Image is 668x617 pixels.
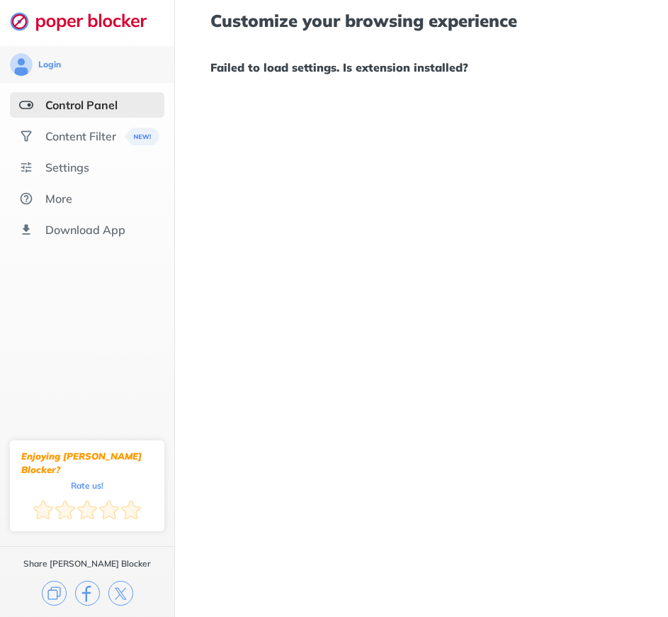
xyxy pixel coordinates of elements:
img: x.svg [108,581,133,606]
div: Share [PERSON_NAME] Blocker [23,558,151,569]
img: about.svg [19,191,33,206]
div: Rate us! [71,482,103,489]
div: More [45,191,72,206]
img: settings.svg [19,160,33,174]
div: Control Panel [45,98,118,112]
img: logo-webpage.svg [10,11,162,31]
img: avatar.svg [10,53,33,76]
img: facebook.svg [75,581,100,606]
img: menuBanner.svg [125,128,159,145]
img: download-app.svg [19,223,33,237]
div: Download App [45,223,125,237]
img: social.svg [19,129,33,143]
div: Settings [45,160,89,174]
div: Login [38,59,61,70]
div: Content Filter [45,129,116,143]
img: copy.svg [42,581,67,606]
img: features-selected.svg [19,98,33,112]
div: Enjoying [PERSON_NAME] Blocker? [21,450,153,477]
